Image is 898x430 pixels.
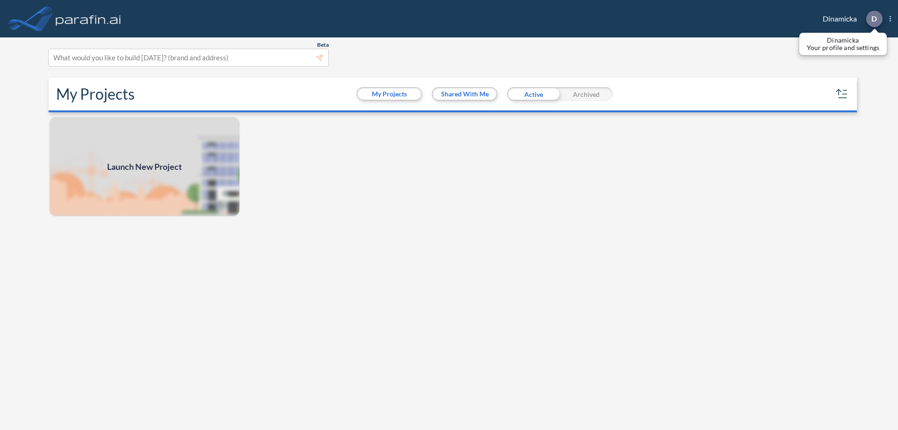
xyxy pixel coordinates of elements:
[358,88,421,100] button: My Projects
[834,87,849,102] button: sort
[49,116,240,217] a: Launch New Project
[871,15,877,23] p: D
[507,87,560,101] div: Active
[54,9,123,28] img: logo
[317,41,329,49] span: Beta
[107,160,182,173] span: Launch New Project
[56,85,135,103] h2: My Projects
[560,87,613,101] div: Archived
[49,116,240,217] img: add
[807,44,879,51] p: Your profile and settings
[433,88,496,100] button: Shared With Me
[807,36,879,44] p: Dinamicka
[809,11,891,27] div: Dinamicka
